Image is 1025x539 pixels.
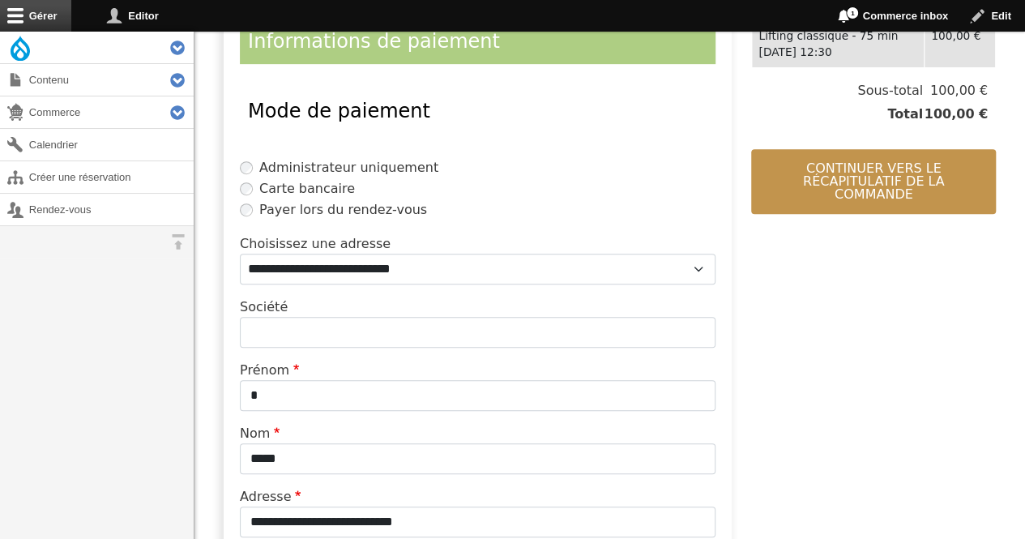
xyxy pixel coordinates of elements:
[758,28,917,45] div: Lifting classique - 75 min
[259,158,438,178] label: Administrateur uniquement
[240,487,305,507] label: Adresse
[857,81,923,101] span: Sous-total
[240,297,288,317] label: Société
[259,200,427,220] label: Payer lors du rendez-vous
[846,6,859,19] span: 1
[259,179,355,199] label: Carte bancaire
[248,100,430,122] span: Mode de paiement
[162,226,194,258] button: Orientation horizontale
[240,234,391,254] label: Choisissez une adresse
[925,20,996,67] td: 100,00 €
[751,149,996,214] button: Continuer vers le récapitulatif de la commande
[240,361,303,380] label: Prénom
[887,105,923,124] span: Total
[758,45,831,58] time: [DATE] 12:30
[248,30,500,53] span: Informations de paiement
[240,424,284,443] label: Nom
[923,81,988,101] span: 100,00 €
[923,105,988,124] span: 100,00 €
